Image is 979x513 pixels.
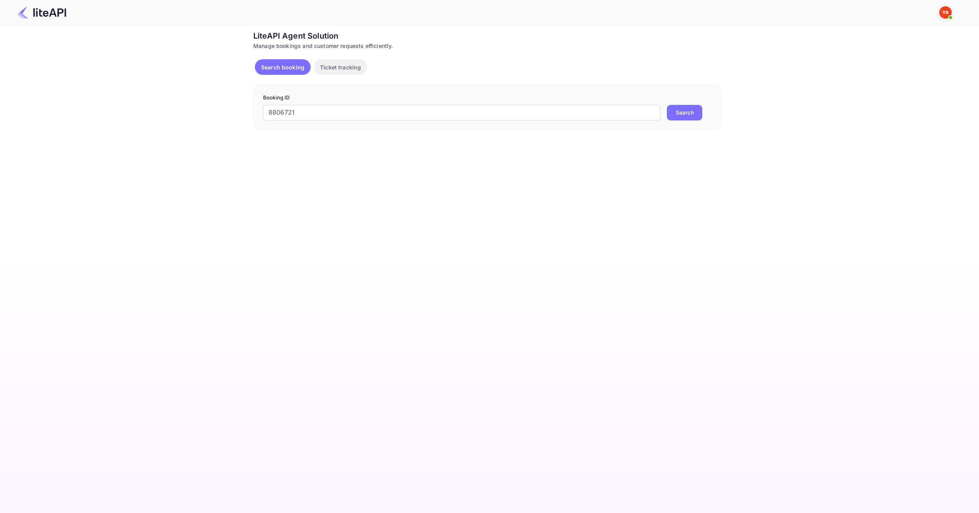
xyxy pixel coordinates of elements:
button: Search [667,105,702,120]
input: Enter Booking ID (e.g., 63782194) [263,105,661,120]
div: LiteAPI Agent Solution [253,30,721,42]
img: LiteAPI Logo [17,6,66,19]
div: Manage bookings and customer requests efficiently. [253,42,721,50]
p: Booking ID [263,94,711,102]
p: Ticket tracking [320,63,361,71]
img: Yandex Support [939,6,952,19]
p: Search booking [261,63,304,71]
